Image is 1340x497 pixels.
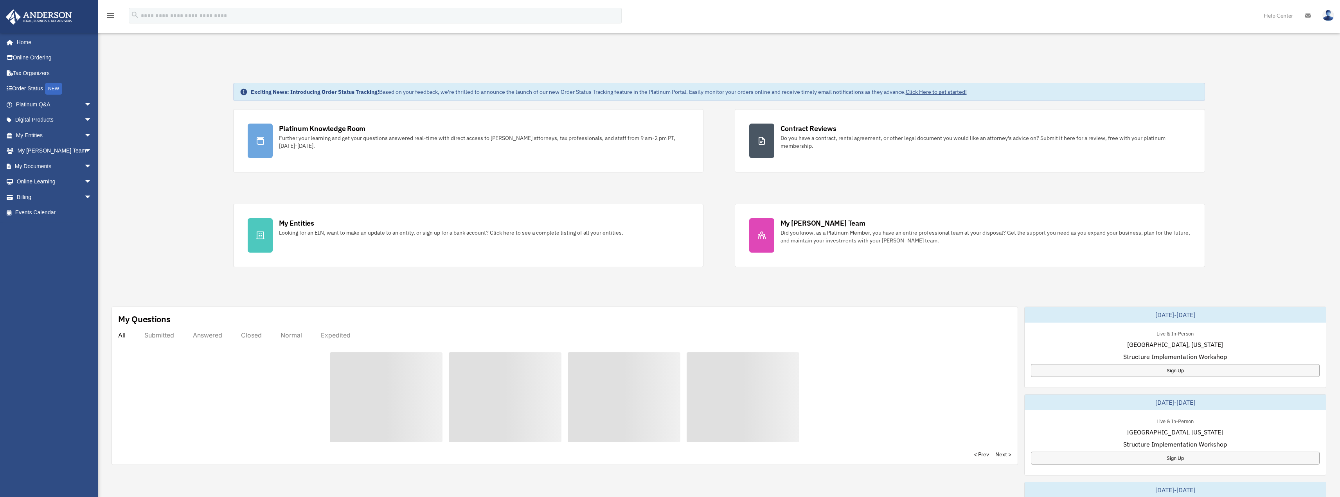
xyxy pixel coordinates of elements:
[5,143,104,159] a: My [PERSON_NAME] Teamarrow_drop_down
[84,174,100,190] span: arrow_drop_down
[5,174,104,190] a: Online Learningarrow_drop_down
[84,97,100,113] span: arrow_drop_down
[1123,352,1227,361] span: Structure Implementation Workshop
[1322,10,1334,21] img: User Pic
[735,204,1205,267] a: My [PERSON_NAME] Team Did you know, as a Platinum Member, you have an entire professional team at...
[974,450,989,458] a: < Prev
[5,97,104,112] a: Platinum Q&Aarrow_drop_down
[241,331,262,339] div: Closed
[233,109,703,172] a: Platinum Knowledge Room Further your learning and get your questions answered real-time with dire...
[5,81,104,97] a: Order StatusNEW
[106,14,115,20] a: menu
[5,65,104,81] a: Tax Organizers
[1031,452,1320,465] a: Sign Up
[906,88,967,95] a: Click Here to get started!
[45,83,62,95] div: NEW
[995,450,1011,458] a: Next >
[1025,307,1326,323] div: [DATE]-[DATE]
[84,158,100,174] span: arrow_drop_down
[279,229,623,237] div: Looking for an EIN, want to make an update to an entity, or sign up for a bank account? Click her...
[106,11,115,20] i: menu
[1031,364,1320,377] a: Sign Up
[118,313,171,325] div: My Questions
[5,127,104,143] a: My Entitiesarrow_drop_down
[233,204,703,267] a: My Entities Looking for an EIN, want to make an update to an entity, or sign up for a bank accoun...
[4,9,74,25] img: Anderson Advisors Platinum Portal
[1150,329,1200,337] div: Live & In-Person
[5,50,104,66] a: Online Ordering
[1123,440,1227,449] span: Structure Implementation Workshop
[5,189,104,205] a: Billingarrow_drop_down
[281,331,302,339] div: Normal
[781,124,836,133] div: Contract Reviews
[279,218,314,228] div: My Entities
[5,205,104,221] a: Events Calendar
[193,331,222,339] div: Answered
[118,331,126,339] div: All
[144,331,174,339] div: Submitted
[781,134,1191,150] div: Do you have a contract, rental agreement, or other legal document you would like an attorney's ad...
[5,34,100,50] a: Home
[735,109,1205,172] a: Contract Reviews Do you have a contract, rental agreement, or other legal document you would like...
[5,112,104,128] a: Digital Productsarrow_drop_down
[1127,340,1223,349] span: [GEOGRAPHIC_DATA], [US_STATE]
[1025,395,1326,410] div: [DATE]-[DATE]
[251,88,379,95] strong: Exciting News: Introducing Order Status Tracking!
[781,229,1191,244] div: Did you know, as a Platinum Member, you have an entire professional team at your disposal? Get th...
[321,331,351,339] div: Expedited
[279,124,366,133] div: Platinum Knowledge Room
[1150,416,1200,425] div: Live & In-Person
[1127,427,1223,437] span: [GEOGRAPHIC_DATA], [US_STATE]
[84,112,100,128] span: arrow_drop_down
[251,88,967,96] div: Based on your feedback, we're thrilled to announce the launch of our new Order Status Tracking fe...
[84,127,100,144] span: arrow_drop_down
[84,143,100,159] span: arrow_drop_down
[84,189,100,205] span: arrow_drop_down
[781,218,865,228] div: My [PERSON_NAME] Team
[279,134,689,150] div: Further your learning and get your questions answered real-time with direct access to [PERSON_NAM...
[5,158,104,174] a: My Documentsarrow_drop_down
[131,11,139,19] i: search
